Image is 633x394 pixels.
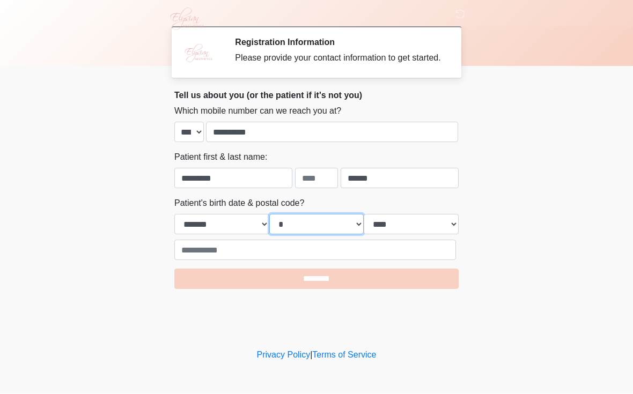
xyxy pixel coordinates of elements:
div: Please provide your contact information to get started. [235,52,443,65]
label: Patient first & last name: [174,151,267,164]
img: Elysian Aesthetics Logo [164,8,209,31]
h2: Tell us about you (or the patient if it's not you) [174,91,459,101]
a: | [310,351,312,360]
a: Terms of Service [312,351,376,360]
label: Which mobile number can we reach you at? [174,105,341,118]
img: Agent Avatar [182,38,215,70]
h2: Registration Information [235,38,443,48]
label: Patient's birth date & postal code? [174,197,304,210]
a: Privacy Policy [257,351,311,360]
